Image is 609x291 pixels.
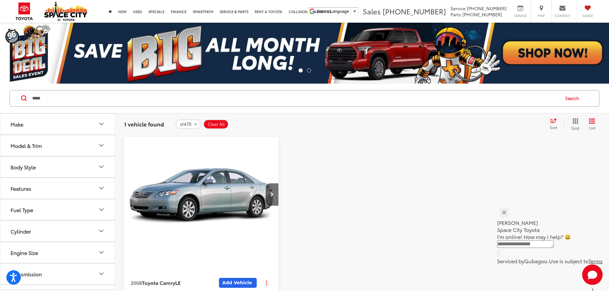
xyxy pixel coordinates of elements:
[11,164,36,170] div: Body Style
[0,242,115,263] button: Engine SizeEngine Size
[130,279,142,286] span: 2008
[98,270,105,278] div: Transmission
[0,221,115,241] button: CylinderCylinder
[11,121,23,127] div: Make
[98,184,105,192] div: Features
[317,9,357,14] a: Select Language​
[462,11,502,18] span: [PHONE_NUMBER]
[564,118,584,131] button: Grid View
[547,118,564,131] button: Select sort value
[555,13,570,18] span: Contact
[317,9,349,14] span: Select Language
[0,264,115,284] button: TransmissionTransmission
[589,125,595,130] span: List
[175,279,181,286] span: LE
[450,5,465,11] span: Service
[44,1,87,21] img: Space City Toyota
[98,120,105,128] div: Make
[203,119,229,129] button: Clear All
[513,13,527,18] span: Service
[363,6,381,16] span: Sales
[142,279,175,286] span: Toyota Camry
[266,183,278,206] button: Next image
[582,264,603,285] button: Toggle Chat Window
[11,185,31,191] div: Features
[130,279,215,286] a: 2008Toyota CamryLE
[180,122,191,127] span: s1470
[98,227,105,235] div: Cylinder
[383,6,446,16] span: [PHONE_NUMBER]
[0,178,115,199] button: FeaturesFeatures
[0,135,115,156] button: Model & TrimModel & Trim
[0,199,115,220] button: Fuel TypeFuel Type
[450,11,461,18] span: Parts
[98,206,105,213] div: Fuel Type
[11,271,42,277] div: Transmission
[98,142,105,149] div: Model & Trim
[124,137,279,253] a: 2008 Toyota Camry LE2008 Toyota Camry LE2008 Toyota Camry LE2008 Toyota Camry LE
[98,163,105,171] div: Body Style
[11,207,33,213] div: Fuel Type
[534,13,548,18] span: Map
[0,157,115,177] button: Body StyleBody Style
[98,249,105,256] div: Engine Size
[261,277,272,288] button: Actions
[32,91,559,106] input: Search by Make, Model, or Keyword
[582,264,603,285] svg: Start Chat
[550,125,557,130] span: Sort
[559,90,588,106] button: Search
[124,137,279,253] img: 2008 Toyota Camry LE
[581,13,595,18] span: Saved
[266,280,267,286] span: dropdown dots
[11,228,31,234] div: Cylinder
[208,122,225,127] span: Clear All
[353,9,357,14] span: ▼
[124,137,279,253] div: 2008 Toyota Camry LE 0
[0,114,115,134] button: MakeMake
[124,120,164,128] span: 1 vehicle found
[176,119,201,129] button: remove s1470
[467,5,507,11] span: [PHONE_NUMBER]
[571,125,579,131] span: Grid
[11,142,42,149] div: Model & Trim
[584,118,600,131] button: List View
[11,249,38,256] div: Engine Size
